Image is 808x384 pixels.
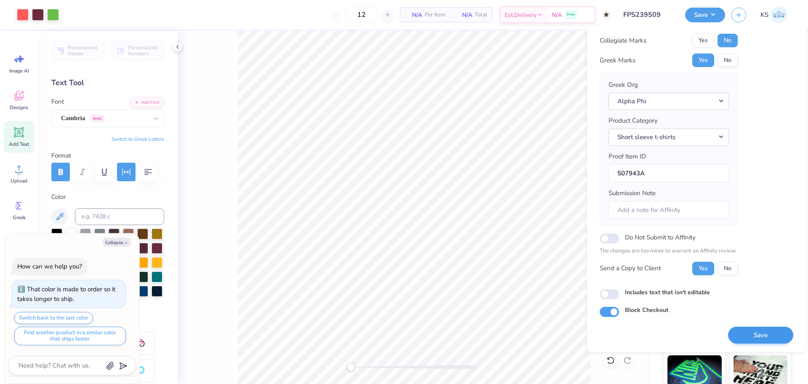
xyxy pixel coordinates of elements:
[9,67,29,74] span: Image AI
[718,262,738,275] button: No
[552,11,562,19] span: N/A
[625,306,668,314] label: Block Checkout
[130,97,164,108] button: Add Font
[600,263,661,273] div: Send a Copy to Client
[718,54,738,67] button: No
[728,327,793,344] button: Save
[567,12,575,18] span: Free
[771,6,787,23] img: Kath Sales
[13,214,26,221] span: Greek
[609,80,638,90] label: Greek Org
[757,6,791,23] a: KS
[609,93,729,110] button: Alpha Phi
[14,312,93,324] button: Switch back to the last color
[112,136,164,142] button: Switch to Greek Letters
[51,151,164,161] label: Format
[609,129,729,146] button: Short sleeve t-shirts
[51,41,104,60] button: Personalized Names
[68,45,99,56] span: Personalized Names
[609,152,646,161] label: Proof Item ID
[505,11,537,19] span: Est. Delivery
[617,6,679,23] input: Untitled Design
[51,192,164,202] label: Color
[9,141,29,148] span: Add Text
[692,262,714,275] button: Yes
[345,7,378,22] input: – –
[51,97,64,107] label: Font
[11,177,27,184] span: Upload
[685,8,725,22] button: Save
[625,288,710,297] label: Includes text that isn't editable
[455,11,472,19] span: N/A
[692,34,714,47] button: Yes
[347,363,355,371] div: Accessibility label
[425,11,445,19] span: Per Item
[475,11,487,19] span: Total
[760,10,768,20] span: KS
[405,11,422,19] span: N/A
[600,56,635,65] div: Greek Marks
[17,285,115,303] div: That color is made to order so it takes longer to ship.
[625,232,696,243] label: Do Not Submit to Affinity
[718,34,738,47] button: No
[600,36,646,46] div: Collegiate Marks
[17,262,82,271] div: How can we help you?
[600,247,738,255] p: The changes are too minor to warrant an Affinity review.
[112,41,164,60] button: Personalized Numbers
[128,45,159,56] span: Personalized Numbers
[609,116,658,126] label: Product Category
[609,188,656,198] label: Submission Note
[10,104,28,111] span: Designs
[609,201,729,219] input: Add a note for Affinity
[692,54,714,67] button: Yes
[103,238,131,247] button: Collapse
[75,208,164,225] input: e.g. 7428 c
[14,327,126,345] button: Find another product in a similar color that ships faster
[51,77,164,89] div: Text Tool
